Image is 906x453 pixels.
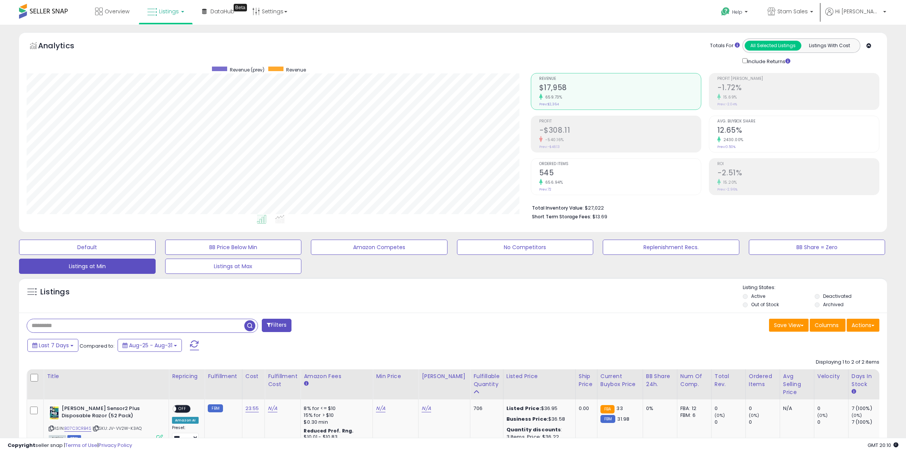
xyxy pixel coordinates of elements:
[745,41,801,51] button: All Selected Listings
[543,94,562,100] small: 659.73%
[717,145,736,149] small: Prev: 0.50%
[422,405,431,412] a: N/A
[230,67,264,73] span: Revenue (prev)
[817,419,848,426] div: 0
[129,342,172,349] span: Aug-25 - Aug-31
[286,67,306,73] span: Revenue
[539,168,701,179] h2: 545
[67,435,81,442] span: FBM
[47,372,166,380] div: Title
[815,321,839,329] span: Columns
[304,428,353,434] b: Reduced Prof. Rng.
[304,434,367,440] div: $10.01 - $10.83
[245,405,259,412] a: 23.55
[268,405,277,412] a: N/A
[721,137,744,143] small: 2430.00%
[39,342,69,349] span: Last 7 Days
[376,405,385,412] a: N/A
[543,137,564,143] small: -540.16%
[19,259,156,274] button: Listings at Min
[506,415,548,423] b: Business Price:
[825,8,886,25] a: Hi [PERSON_NAME]
[852,372,879,388] div: Days In Stock
[717,119,879,124] span: Avg. Buybox Share
[710,42,740,49] div: Totals For
[304,380,308,387] small: Amazon Fees.
[751,293,765,299] label: Active
[422,372,467,380] div: [PERSON_NAME]
[80,342,115,350] span: Compared to:
[579,405,591,412] div: 0.00
[208,372,239,380] div: Fulfillment
[539,83,701,94] h2: $17,958
[721,94,737,100] small: 15.69%
[506,405,541,412] b: Listed Price:
[262,319,291,332] button: Filters
[852,419,882,426] div: 7 (100%)
[817,405,848,412] div: 0
[506,405,570,412] div: $36.95
[743,284,887,291] p: Listing States:
[823,293,852,299] label: Deactivated
[539,162,701,166] span: Ordered Items
[473,405,497,412] div: 706
[749,372,777,388] div: Ordered Items
[92,425,142,431] span: | SKU: JV-VV2W-K3AQ
[64,425,91,432] a: B07C3CRB4S
[539,126,701,136] h2: -$308.11
[783,372,811,396] div: Avg Selling Price
[600,415,615,423] small: FBM
[376,372,415,380] div: Min Price
[680,412,705,419] div: FBM: 6
[603,240,739,255] button: Replenishment Recs.
[176,406,188,412] span: OFF
[49,405,60,420] img: 51wKCMCg-BL._SL40_.jpg
[769,319,809,332] button: Save View
[311,240,447,255] button: Amazon Competes
[172,417,199,424] div: Amazon AI
[617,415,629,423] span: 31.98
[65,442,97,449] a: Terms of Use
[38,40,89,53] h5: Analytics
[539,77,701,81] span: Revenue
[506,426,561,433] b: Quantity discounts
[810,319,845,332] button: Columns
[543,180,563,185] small: 656.94%
[532,213,591,220] b: Short Term Storage Fees:
[717,187,737,192] small: Prev: -2.96%
[539,187,551,192] small: Prev: 72
[749,240,885,255] button: BB Share = Zero
[304,419,367,426] div: $0.30 min
[680,405,705,412] div: FBA: 12
[600,405,615,413] small: FBA
[715,372,742,388] div: Total Rev.
[847,319,879,332] button: Actions
[49,405,163,440] div: ASIN:
[532,203,874,212] li: $27,022
[835,8,881,15] span: Hi [PERSON_NAME]
[19,240,156,255] button: Default
[304,372,369,380] div: Amazon Fees
[680,372,708,388] div: Num of Comp.
[592,213,607,220] span: $13.69
[304,412,367,419] div: 15% for > $10
[717,126,879,136] h2: 12.65%
[816,359,879,366] div: Displaying 1 to 2 of 2 items
[473,372,500,388] div: Fulfillable Quantity
[506,434,570,440] div: 3 Items, Price: $36.22
[616,405,623,412] span: 33
[717,83,879,94] h2: -1.72%
[99,442,132,449] a: Privacy Policy
[801,41,858,51] button: Listings With Cost
[732,9,742,15] span: Help
[715,412,725,418] small: (0%)
[506,416,570,423] div: $36.58
[172,425,199,442] div: Preset:
[852,412,862,418] small: (0%)
[27,339,78,352] button: Last 7 Days
[868,442,898,449] span: 2025-09-9 20:10 GMT
[600,372,640,388] div: Current Buybox Price
[40,287,70,297] h5: Listings
[165,240,302,255] button: BB Price Below Min
[532,205,584,211] b: Total Inventory Value:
